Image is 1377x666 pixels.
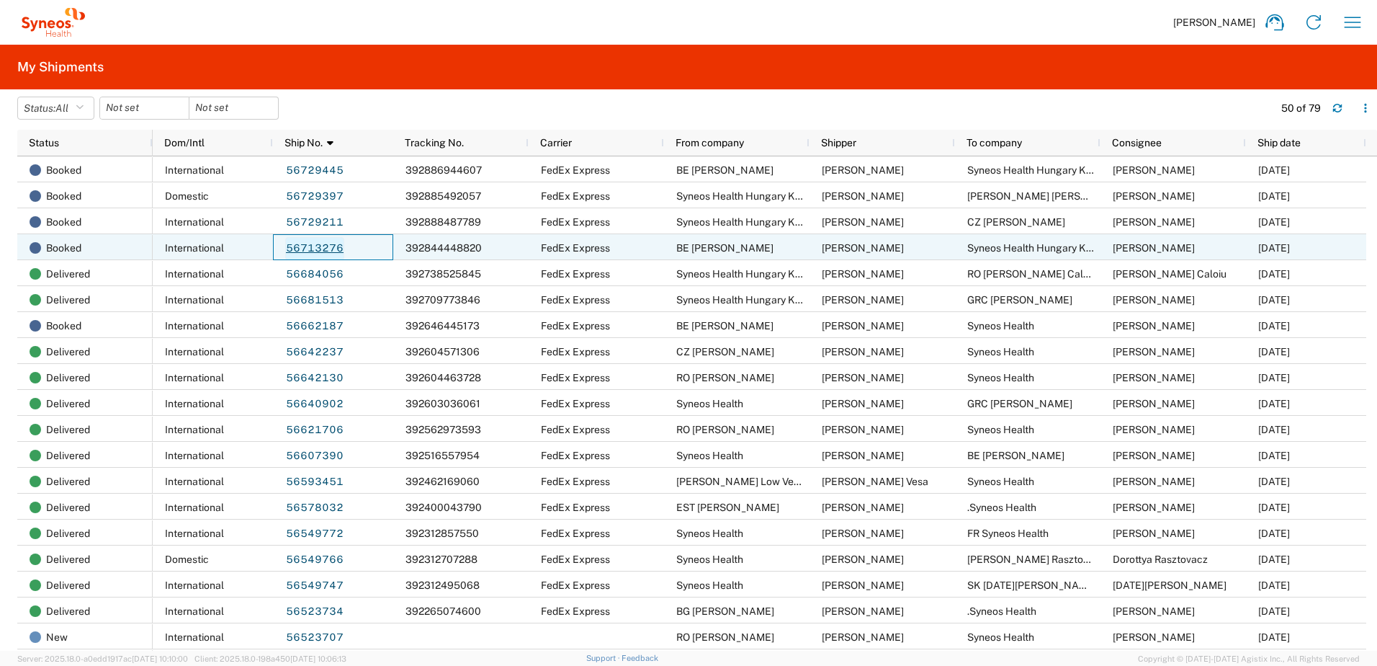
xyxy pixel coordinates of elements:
a: 56578032 [285,497,344,520]
span: 392604571306 [405,346,480,358]
span: Delivered [46,520,90,546]
span: Delivered [46,469,90,494]
span: Syneos Health [967,424,1034,435]
span: 392312707288 [405,554,477,565]
span: Delivered [46,417,90,443]
span: Javad GHASEMI [1113,528,1195,539]
span: Zsolt Varga [822,268,904,280]
span: Syneos Health Hungary Kft. [676,268,805,280]
span: .Syneos Health [967,502,1036,513]
span: .Syneos Health [967,605,1036,617]
span: 392603036061 [405,398,480,409]
a: Feedback [622,654,658,662]
span: International [165,580,224,591]
span: [DATE] 10:10:00 [132,654,188,663]
span: BE Cinzia Simone [676,320,773,332]
span: FedEx Express [541,216,610,228]
span: International [165,450,224,461]
span: Zsolt Varga [1113,502,1195,513]
span: 09/05/2025 [1258,190,1290,202]
span: Delivered [46,365,90,391]
span: Carrier [540,137,572,148]
span: FedEx Express [541,476,610,487]
span: FedEx Express [541,502,610,513]
span: Dorottya Rasztovacz [1113,554,1208,565]
span: FR Syneos Health [967,528,1049,539]
a: 56729445 [285,159,344,182]
span: International [165,605,224,617]
span: International [165,502,224,513]
span: HU Pollermann Eszter [967,190,1134,202]
span: Dom/Intl [164,137,205,148]
span: 08/28/2025 [1258,424,1290,435]
span: Syneos Health [676,398,743,409]
span: Varga Zsolt [822,216,904,228]
span: Madalina Anghel [822,631,904,643]
span: 08/26/2025 [1258,502,1290,513]
span: Syneos Health Hungary Kft. [676,216,805,228]
span: RO Andreea Buri [676,424,774,435]
a: 56523734 [285,600,344,623]
span: Zsolt Varga [1113,320,1195,332]
span: Ship No. [284,137,323,148]
span: CZ Natalia Copova [676,346,774,358]
span: 09/01/2025 [1258,294,1290,306]
span: Zsolt Varga [1113,372,1195,383]
span: FedEx Express [541,320,610,332]
span: FedEx Express [541,242,610,254]
a: 56729211 [285,211,344,234]
span: Zsolt Varga [1113,476,1195,487]
span: Zsolt Varga [1113,346,1195,358]
span: Zsolt Varga [1113,631,1195,643]
span: 392604463728 [405,372,481,383]
div: 50 of 79 [1281,102,1321,115]
span: Syneos Health Hungary Kft. [676,190,805,202]
span: Booked [46,157,81,183]
span: FedEx Express [541,528,610,539]
span: Syneos Health [967,346,1034,358]
span: FedEx Express [541,424,610,435]
span: Delivered [46,572,90,598]
input: Not set [189,97,278,119]
span: FedEx Express [541,294,610,306]
span: Zsolt Varga [822,528,904,539]
span: Zsolt Varga [822,398,904,409]
span: International [165,268,224,280]
span: Zsolt Varga [822,450,904,461]
span: International [165,294,224,306]
span: GRC Maria Polyxeni Grigoropoulou [967,294,1072,306]
span: Syneos Health [676,554,743,565]
a: 56621706 [285,419,344,442]
span: Lucia Szalay [1113,580,1226,591]
span: FedEx Express [541,190,610,202]
span: Syneos Health [967,476,1034,487]
span: FedEx Express [541,398,610,409]
a: 56523707 [285,626,344,649]
a: 56684056 [285,263,344,286]
span: 08/22/2025 [1258,605,1290,617]
span: Nathalie Declerck [1113,450,1195,461]
span: CZ Marie Starkova [967,216,1065,228]
span: 08/19/2025 [1258,631,1290,643]
span: International [165,476,224,487]
span: Server: 2025.18.0-a0edd1917ac [17,654,188,663]
span: Syneos Health [676,580,743,591]
span: Delivered [46,287,90,313]
span: RO Madalina Anghel [676,631,774,643]
span: Syneos Health [967,631,1034,643]
span: Copyright © [DATE]-[DATE] Agistix Inc., All Rights Reserved [1138,652,1360,665]
span: 392312495068 [405,580,480,591]
span: Varga Zsolt [1113,164,1195,176]
span: 392462169060 [405,476,480,487]
span: 08/29/2025 [1258,476,1290,487]
span: FedEx Express [541,450,610,461]
span: 392312857550 [405,528,479,539]
span: RO Diana Vinulescu [676,372,774,383]
a: 56729397 [285,185,344,208]
span: International [165,398,224,409]
span: Consignee [1112,137,1162,148]
a: 56549747 [285,574,344,598]
a: 56593451 [285,471,344,494]
a: 56662187 [285,315,344,338]
span: EST Kristiina Lass [676,502,779,513]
